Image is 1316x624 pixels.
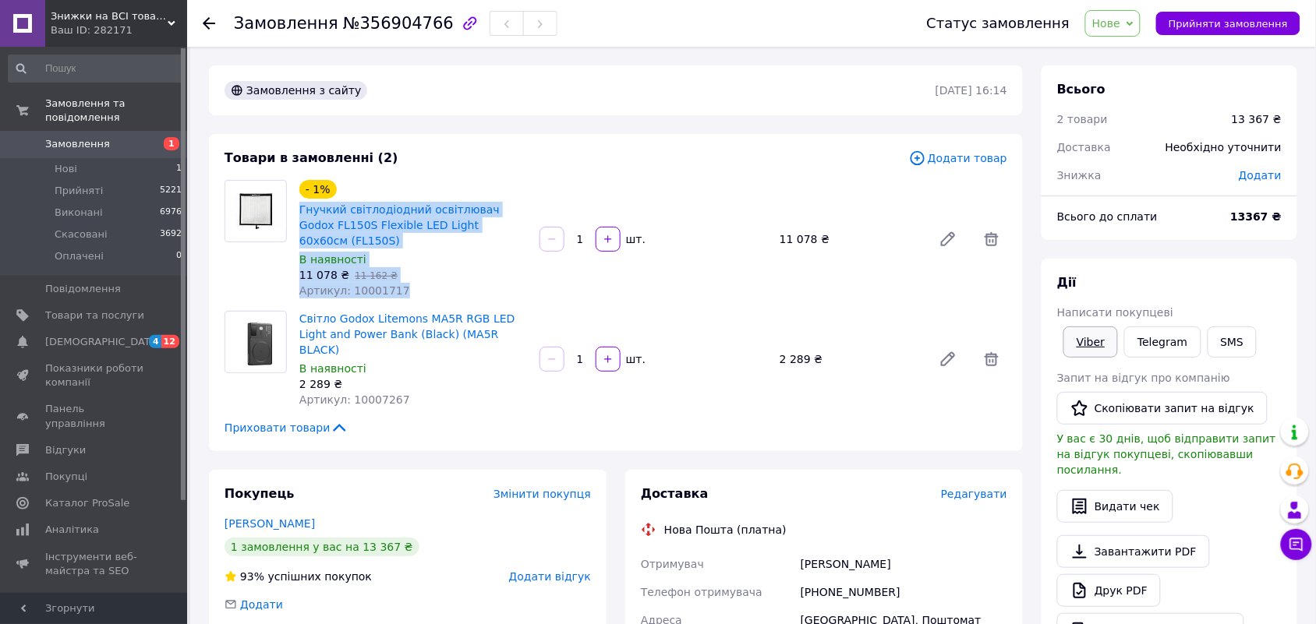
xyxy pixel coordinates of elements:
[225,420,348,435] span: Приховати товари
[55,162,77,176] span: Нові
[45,443,86,457] span: Відгуки
[299,362,366,375] span: В наявності
[932,344,964,375] a: Редагувати
[45,496,129,510] span: Каталог ProSale
[160,206,182,220] span: 6976
[240,570,264,583] span: 93%
[927,16,1070,31] div: Статус замовлення
[55,184,103,198] span: Прийняті
[909,150,1007,167] span: Додати товар
[1057,372,1230,384] span: Запит на відгук про компанію
[798,550,1010,578] div: [PERSON_NAME]
[45,402,144,430] span: Панель управління
[225,486,295,501] span: Покупець
[299,269,349,281] span: 11 078 ₴
[299,312,515,356] a: Світло Godox Litemons MA5R RGB LED Light and Power Bank (Black) (MA5R BLACK)
[976,224,1007,255] span: Видалити
[1057,141,1111,153] span: Доставка
[1232,111,1282,127] div: 13 367 ₴
[622,351,647,367] div: шт.
[798,578,1010,606] div: [PHONE_NUMBER]
[299,393,410,406] span: Артикул: 10007267
[1169,18,1288,30] span: Прийняти замовлення
[8,55,183,83] input: Пошук
[1057,82,1106,97] span: Всього
[45,361,144,390] span: Показники роботи компанії
[493,488,591,500] span: Змінити покупця
[55,206,103,220] span: Виконані
[45,470,87,484] span: Покупці
[225,81,367,100] div: Замовлення з сайту
[55,249,104,263] span: Оплачені
[225,569,372,584] div: успішних покупок
[660,522,791,538] div: Нова Пошта (платна)
[1057,275,1077,290] span: Дії
[161,335,179,348] span: 12
[1208,326,1258,358] button: SMS
[1092,17,1120,30] span: Нове
[773,228,926,250] div: 11 078 ₴
[622,231,647,247] div: шт.
[1124,326,1201,358] a: Telegram
[45,308,144,323] span: Товари та послуги
[225,517,315,530] a: [PERSON_NAME]
[160,227,182,241] span: 3692
[299,376,527,392] div: 2 289 ₴
[225,192,286,229] img: Гнучкий світлодіодний освітлювач Godox FL150S Flexible LED Light 60х60см (FL150S)
[932,224,964,255] a: Редагувати
[1281,529,1312,560] button: Чат з покупцем
[1239,169,1282,182] span: Додати
[299,284,410,297] span: Артикул: 10001717
[240,598,283,611] span: Додати
[1057,306,1173,319] span: Написати покупцеві
[45,335,161,349] span: [DEMOGRAPHIC_DATA]
[641,486,709,501] span: Доставка
[234,14,338,33] span: Замовлення
[299,203,500,247] a: Гнучкий світлодіодний освітлювач Godox FL150S Flexible LED Light 60х60см (FL150S)
[45,591,144,619] span: Управління сайтом
[1057,574,1161,607] a: Друк PDF
[51,9,168,23] span: Знижки на ВСІ товари // Магазин фото відео техніки zaDeshevo.com.ua
[203,16,215,31] div: Повернутися назад
[45,97,187,125] span: Замовлення та повідомлення
[641,558,704,570] span: Отримувач
[45,137,110,151] span: Замовлення
[45,523,99,537] span: Аналітика
[355,270,398,281] span: 11 162 ₴
[1057,113,1108,125] span: 2 товари
[509,570,591,583] span: Додати відгук
[1057,169,1102,182] span: Знижка
[641,586,762,598] span: Телефон отримувача
[1057,535,1210,568] a: Завантажити PDF
[1156,130,1291,164] div: Необхідно уточнити
[55,227,108,241] span: Скасовані
[225,150,398,165] span: Товари в замовленні (2)
[299,253,366,266] span: В наявності
[936,84,1007,97] time: [DATE] 16:14
[1057,392,1268,425] button: Скопіювати запит на відгук
[225,538,419,556] div: 1 замовлення у вас на 13 367 ₴
[299,180,337,199] div: - 1%
[1156,12,1300,35] button: Прийняти замовлення
[1063,326,1118,358] a: Viber
[1057,210,1158,223] span: Всього до сплати
[51,23,187,37] div: Ваш ID: 282171
[45,282,121,296] span: Повідомлення
[164,137,179,150] span: 1
[976,344,1007,375] span: Видалити
[228,312,284,372] img: Світло Godox Litemons MA5R RGB LED Light and Power Bank (Black) (MA5R BLACK)
[773,348,926,370] div: 2 289 ₴
[176,162,182,176] span: 1
[176,249,182,263] span: 0
[343,14,454,33] span: №356904766
[1057,490,1173,523] button: Видати чек
[1057,432,1276,476] span: У вас є 30 днів, щоб відправити запит на відгук покупцеві, скопіювавши посилання.
[149,335,161,348] span: 4
[1230,210,1282,223] b: 13367 ₴
[45,550,144,578] span: Інструменти веб-майстра та SEO
[941,488,1007,500] span: Редагувати
[160,184,182,198] span: 5221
